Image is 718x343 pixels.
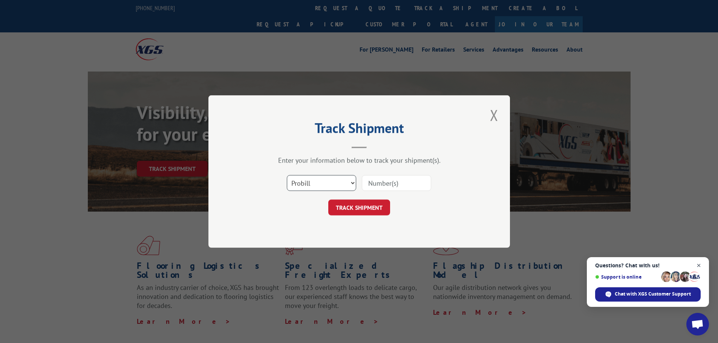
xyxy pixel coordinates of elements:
[488,105,501,125] button: Close modal
[246,156,472,165] div: Enter your information below to track your shipment(s).
[328,200,390,215] button: TRACK SHIPMENT
[595,274,658,280] span: Support is online
[362,175,431,191] input: Number(s)
[595,262,701,268] span: Questions? Chat with us!
[595,287,701,302] span: Chat with XGS Customer Support
[615,291,691,297] span: Chat with XGS Customer Support
[686,313,709,335] a: Open chat
[246,123,472,137] h2: Track Shipment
